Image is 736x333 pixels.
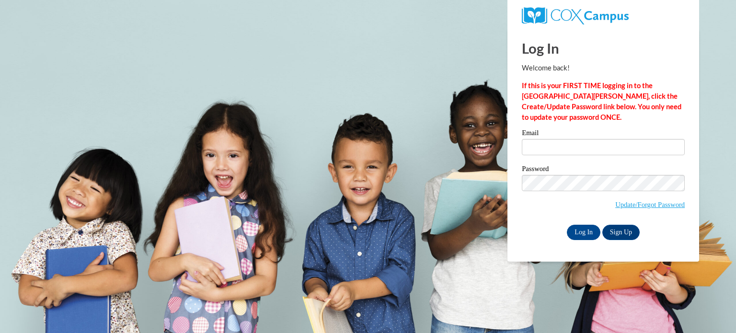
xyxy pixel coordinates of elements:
[522,7,629,24] img: COX Campus
[522,38,685,58] h1: Log In
[522,11,629,19] a: COX Campus
[522,63,685,73] p: Welcome back!
[567,225,600,240] input: Log In
[522,81,681,121] strong: If this is your FIRST TIME logging in to the [GEOGRAPHIC_DATA][PERSON_NAME], click the Create/Upd...
[602,225,640,240] a: Sign Up
[522,129,685,139] label: Email
[522,165,685,175] label: Password
[615,201,685,208] a: Update/Forgot Password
